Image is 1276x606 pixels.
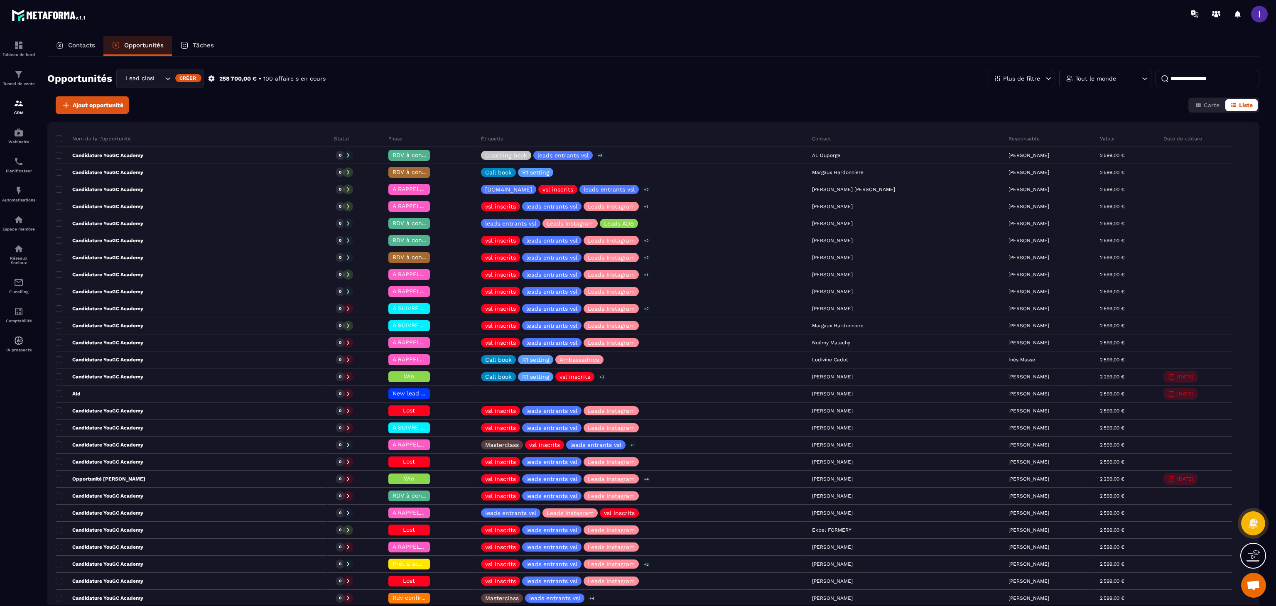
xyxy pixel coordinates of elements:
p: Tableau de bord [2,52,35,57]
p: Coaching book [485,152,527,158]
p: 0 [339,510,341,516]
p: 0 [339,527,341,533]
p: vsl inscrits [485,476,516,482]
p: [PERSON_NAME] [1009,340,1049,346]
p: Opportunité [PERSON_NAME] [56,476,145,482]
p: 0 [339,357,341,363]
p: vsl inscrits [485,578,516,584]
p: [PERSON_NAME] [1009,476,1049,482]
span: Liste [1239,102,1253,108]
p: 0 [339,459,341,465]
p: 0 [339,442,341,448]
p: 0 [339,425,341,431]
p: [PERSON_NAME] [1009,510,1049,516]
p: 2 599,00 € [1100,544,1124,550]
p: [PERSON_NAME] [1009,289,1049,294]
span: A RAPPELER/GHOST/NO SHOW✖️ [393,288,486,294]
span: A RAPPELER/GHOST/NO SHOW✖️ [393,509,486,516]
p: vsl inscrits [485,255,516,260]
p: leads entrants vsl [584,186,635,192]
p: Contact [812,135,831,142]
button: Liste [1225,99,1258,111]
p: Candidature YouGC Academy [56,561,143,567]
p: +1 [641,270,651,279]
p: R1 setting [522,169,549,175]
p: +2 [641,304,652,313]
p: Opportunités [124,42,164,49]
p: [PERSON_NAME] [1009,152,1049,158]
span: A RAPPELER/GHOST/NO SHOW✖️ [393,543,486,550]
p: Automatisations [2,198,35,202]
div: Créer [175,74,201,82]
p: 100 affaire s en cours [263,75,326,83]
p: Leads Instagram [588,306,635,312]
p: 2 599,00 € [1100,221,1124,226]
a: Contacts [47,36,103,56]
p: vsl inscrits [485,306,516,312]
span: A SUIVRE ⏳ [393,424,428,431]
span: Lost [403,577,415,584]
p: vsl inscrits [485,204,516,209]
p: 2 599,00 € [1100,510,1124,516]
p: vsl inscrits [485,561,516,567]
p: [DATE] [1177,391,1193,397]
p: Ambassadrice [559,357,599,363]
p: 2 599,00 € [1100,255,1124,260]
p: vsl inscrits [485,544,516,550]
img: automations [14,186,24,196]
p: +3 [596,373,607,381]
p: Leads Instagram [588,578,635,584]
p: [PERSON_NAME] [1009,544,1049,550]
p: vsl inscrits [485,289,516,294]
p: Statut [334,135,349,142]
img: scheduler [14,157,24,167]
p: Candidature YouGC Academy [56,339,143,346]
p: leads entrants vsl [526,459,577,465]
p: [DATE] [1177,374,1193,380]
p: vsl inscrits [542,186,573,192]
p: +2 [641,185,652,194]
a: emailemailE-mailing [2,271,35,300]
p: Candidature YouGC Academy [56,544,143,550]
span: A SUIVRE ⏳ [393,305,428,312]
img: social-network [14,244,24,254]
p: +2 [641,236,652,245]
p: 0 [339,272,341,277]
p: [PERSON_NAME] [1009,255,1049,260]
p: [PERSON_NAME] [1009,204,1049,209]
p: leads entrants vsl [526,289,577,294]
p: leads entrants vsl [526,527,577,533]
a: Ouvrir le chat [1241,573,1266,598]
p: Candidature YouGC Academy [56,459,143,465]
p: Call book [485,374,512,380]
p: Leads Instagram [588,255,635,260]
p: Candidature YouGC Academy [56,305,143,312]
p: Leads Instagram [588,493,635,499]
div: Search for option [116,69,204,88]
p: Contacts [68,42,95,49]
p: [PERSON_NAME] [1009,493,1049,499]
h2: Opportunités [47,70,112,87]
p: 2 599,00 € [1100,152,1124,158]
p: IA prospects [2,348,35,352]
p: [PERSON_NAME] [1009,578,1049,584]
p: [DATE] [1177,476,1193,482]
span: Carte [1204,102,1220,108]
button: Ajout opportunité [56,96,129,114]
span: Lost [403,458,415,465]
span: Rdv confirmé ✅ [393,594,439,601]
p: 0 [339,323,341,329]
p: E-mailing [2,290,35,294]
p: Leads Instagram [588,238,635,243]
p: CRM [2,110,35,115]
p: Candidature YouGC Academy [56,493,143,499]
p: +5 [595,151,606,160]
p: Candidature YouGC Academy [56,152,143,159]
p: 2 599,00 € [1100,561,1124,567]
p: 0 [339,204,341,209]
p: vsl inscrits [604,510,635,516]
p: Masterclass [485,442,519,448]
p: Valeur [1100,135,1115,142]
p: [PERSON_NAME] [1009,238,1049,243]
p: +1 [628,441,638,449]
